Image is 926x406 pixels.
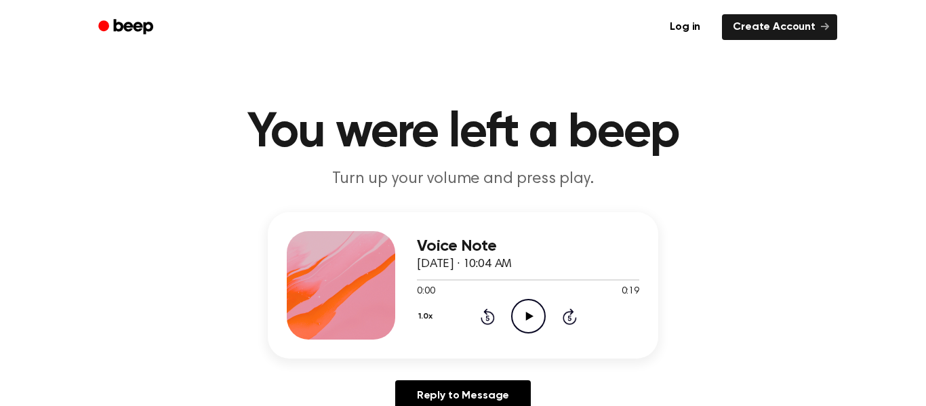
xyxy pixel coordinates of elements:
p: Turn up your volume and press play. [203,168,723,190]
button: 1.0x [417,305,437,328]
span: [DATE] · 10:04 AM [417,258,512,270]
h1: You were left a beep [116,108,810,157]
a: Log in [656,12,714,43]
a: Beep [89,14,165,41]
span: 0:19 [622,285,639,299]
h3: Voice Note [417,237,639,256]
a: Create Account [722,14,837,40]
span: 0:00 [417,285,435,299]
